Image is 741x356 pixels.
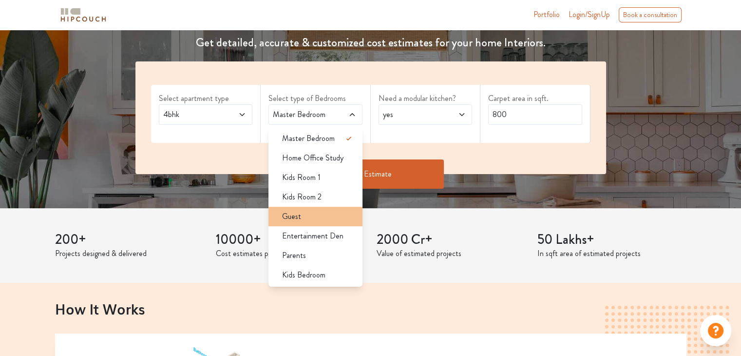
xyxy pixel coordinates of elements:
[59,4,108,26] span: logo-horizontal.svg
[268,93,362,104] label: Select type of Bedrooms
[216,248,365,259] p: Cost estimates provided
[619,7,682,22] div: Book a consultation
[282,133,335,144] span: Master Bedroom
[381,109,445,120] span: yes
[282,152,343,164] span: Home Office Study
[488,93,582,104] label: Carpet area in sqft.
[282,211,301,222] span: Guest
[268,125,362,135] div: select 3 more room(s)
[282,191,322,203] span: Kids Room 2
[298,159,444,189] button: Get Estimate
[282,172,321,183] span: Kids Room 1
[216,232,365,248] h3: 10000+
[537,248,686,259] p: In sqft area of estimated projects
[537,232,686,248] h3: 50 Lakhs+
[55,232,204,248] h3: 200+
[159,93,253,104] label: Select apartment type
[282,250,306,261] span: Parents
[377,232,526,248] h3: 2000 Cr+
[569,9,610,20] span: Login/SignUp
[59,6,108,23] img: logo-horizontal.svg
[282,269,325,281] span: Kids Bedroom
[161,109,225,120] span: 4bhk
[377,248,526,259] p: Value of estimated projects
[130,36,612,50] h4: Get detailed, accurate & customized cost estimates for your home Interiors.
[488,104,582,125] input: Enter area sqft
[379,93,473,104] label: Need a modular kitchen?
[55,300,686,317] h2: How It Works
[282,230,343,242] span: Entertainment Den
[55,248,204,259] p: Projects designed & delivered
[271,109,335,120] span: Master Bedroom
[533,9,560,20] a: Portfolio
